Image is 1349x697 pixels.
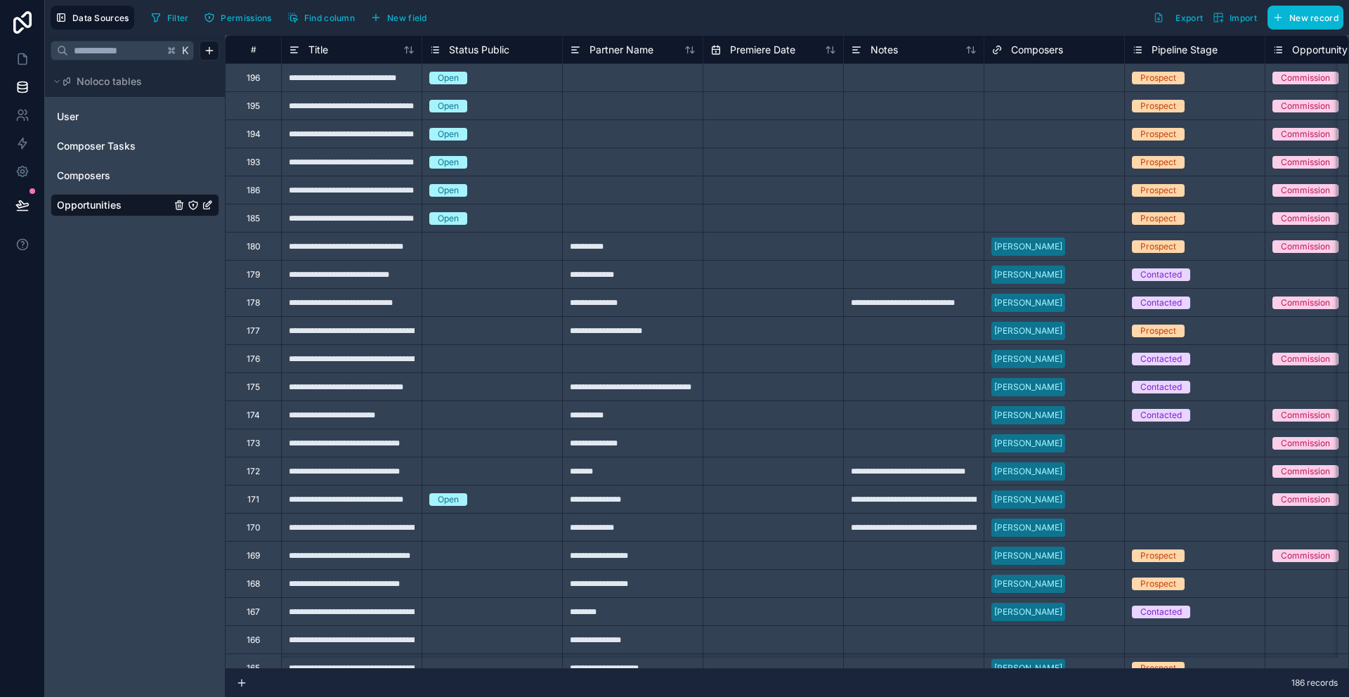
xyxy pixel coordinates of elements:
[221,13,271,23] span: Permissions
[57,198,171,212] a: Opportunities
[72,13,129,23] span: Data Sources
[1281,353,1330,365] div: Commission
[247,663,260,674] div: 165
[236,44,271,55] div: #
[438,493,459,506] div: Open
[247,157,260,168] div: 193
[1175,13,1203,23] span: Export
[1281,156,1330,169] div: Commission
[247,269,260,280] div: 179
[247,213,260,224] div: 185
[57,110,79,124] span: User
[1140,100,1176,112] div: Prospect
[199,7,276,28] button: Permissions
[1140,72,1176,84] div: Prospect
[994,465,1062,478] div: [PERSON_NAME]
[1140,212,1176,225] div: Prospect
[1208,6,1262,30] button: Import
[1140,156,1176,169] div: Prospect
[247,522,261,533] div: 170
[247,382,260,393] div: 175
[1140,268,1182,281] div: Contacted
[1281,493,1330,506] div: Commission
[247,494,259,505] div: 171
[308,43,328,57] span: Title
[1140,662,1176,675] div: Prospect
[1291,677,1338,689] span: 186 records
[57,139,171,153] a: Composer Tasks
[1281,212,1330,225] div: Commission
[1281,240,1330,253] div: Commission
[994,297,1062,309] div: [PERSON_NAME]
[247,100,260,112] div: 195
[1289,13,1338,23] span: New record
[247,72,260,84] div: 196
[994,549,1062,562] div: [PERSON_NAME]
[871,43,898,57] span: Notes
[51,135,219,157] div: Composer Tasks
[57,169,110,183] span: Composers
[167,13,189,23] span: Filter
[1140,184,1176,197] div: Prospect
[365,7,432,28] button: New field
[57,169,171,183] a: Composers
[438,184,459,197] div: Open
[304,13,355,23] span: Find column
[247,578,260,589] div: 168
[438,72,459,84] div: Open
[387,13,427,23] span: New field
[199,7,282,28] a: Permissions
[1011,43,1063,57] span: Composers
[145,7,194,28] button: Filter
[994,521,1062,534] div: [PERSON_NAME]
[1140,240,1176,253] div: Prospect
[1230,13,1257,23] span: Import
[1281,465,1330,478] div: Commission
[1281,184,1330,197] div: Commission
[994,409,1062,422] div: [PERSON_NAME]
[438,156,459,169] div: Open
[1281,409,1330,422] div: Commission
[247,410,260,421] div: 174
[247,606,260,618] div: 167
[994,268,1062,281] div: [PERSON_NAME]
[57,139,136,153] span: Composer Tasks
[247,353,260,365] div: 176
[247,129,261,140] div: 194
[247,185,260,196] div: 186
[247,466,260,477] div: 172
[1281,297,1330,309] div: Commission
[994,578,1062,590] div: [PERSON_NAME]
[1140,381,1182,393] div: Contacted
[57,110,171,124] a: User
[1262,6,1343,30] a: New record
[1281,72,1330,84] div: Commission
[994,240,1062,253] div: [PERSON_NAME]
[1140,409,1182,422] div: Contacted
[1140,606,1182,618] div: Contacted
[1148,6,1208,30] button: Export
[730,43,795,57] span: Premiere Date
[1140,297,1182,309] div: Contacted
[247,297,260,308] div: 178
[1140,128,1176,141] div: Prospect
[438,128,459,141] div: Open
[247,325,260,337] div: 177
[247,241,261,252] div: 180
[51,72,211,91] button: Noloco tables
[1152,43,1218,57] span: Pipeline Stage
[994,662,1062,675] div: [PERSON_NAME]
[1140,578,1176,590] div: Prospect
[1281,549,1330,562] div: Commission
[247,438,260,449] div: 173
[994,353,1062,365] div: [PERSON_NAME]
[77,74,142,89] span: Noloco tables
[57,198,122,212] span: Opportunities
[282,7,360,28] button: Find column
[1281,437,1330,450] div: Commission
[994,493,1062,506] div: [PERSON_NAME]
[994,606,1062,618] div: [PERSON_NAME]
[1267,6,1343,30] button: New record
[51,105,219,128] div: User
[247,550,260,561] div: 169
